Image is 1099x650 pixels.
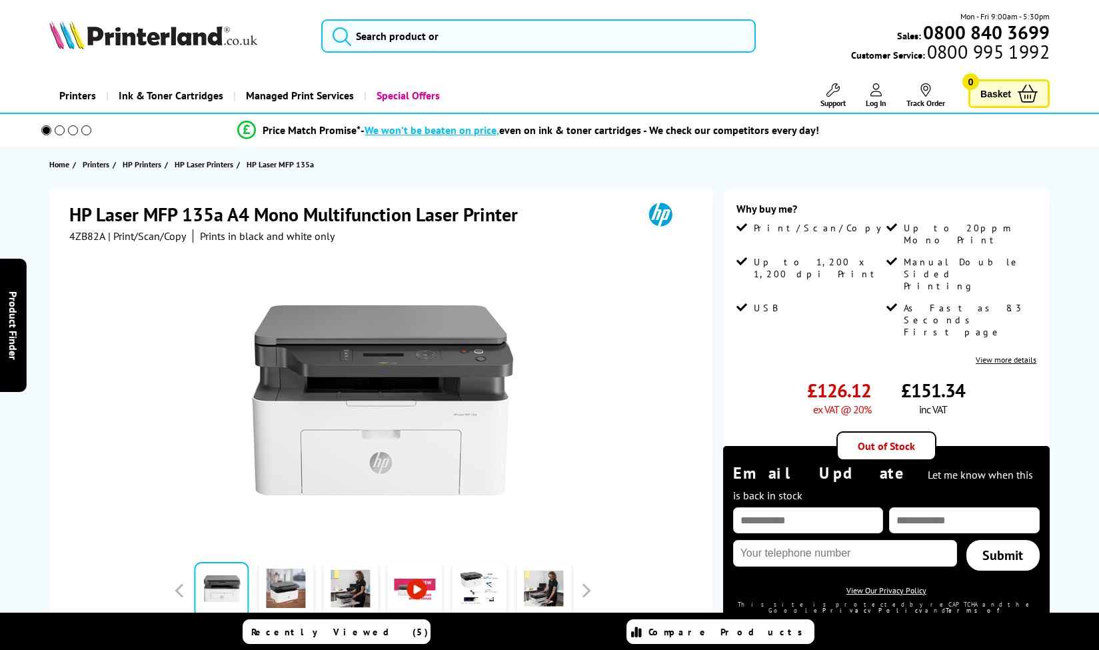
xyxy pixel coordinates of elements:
[866,98,886,108] span: Log In
[966,540,1040,571] a: Submit
[904,256,1034,292] span: Manual Double Sided Printing
[361,123,819,137] div: - even on ink & toner cartridges - We check our competitors every day!
[904,222,1034,246] span: Up to 20ppm Mono Print
[904,302,1034,338] span: As Fast as 8.3 Seconds First page
[175,157,233,171] span: HP Laser Printers
[960,10,1050,23] span: Mon - Fri 9:00am - 5:30pm
[251,626,429,638] span: Recently Viewed (5)
[175,157,237,171] a: HP Laser Printers
[123,157,165,171] a: HP Printers
[7,291,20,359] span: Product Finder
[247,157,314,171] span: HP Laser MFP 135a
[123,157,161,171] span: HP Printers
[754,222,891,234] span: Print/Scan/Copy
[754,302,777,314] span: USB
[49,157,69,171] span: Home
[813,403,871,416] span: ex VAT @ 20%
[83,157,113,171] a: Printers
[866,83,886,108] a: Log In
[365,123,499,137] span: We won’t be beaten on price,
[648,626,810,638] span: Compare Products
[108,229,186,243] span: | Print/Scan/Copy
[901,378,965,403] span: £151.34
[820,83,846,108] a: Support
[243,619,431,644] a: Recently Viewed (5)
[807,378,871,403] span: £126.12
[263,123,361,137] span: Price Match Promise*
[630,202,691,227] img: HP
[733,540,957,567] input: Your telephone number
[200,229,335,243] i: Prints in black and white only
[921,26,1050,39] a: 0800 840 3699
[247,157,317,171] a: HP Laser MFP 135a
[822,607,925,614] a: Privacy Policy
[49,157,73,171] a: Home
[83,157,109,171] span: Printers
[846,585,926,595] a: View Our Privacy Policy
[897,29,921,42] span: Sales:
[906,83,945,108] a: Track Order
[733,601,1040,619] div: This site is protected by reCAPTCHA and the Google and apply.
[49,20,257,49] img: Printerland Logo
[106,79,233,113] a: Ink & Toner Cartridges
[754,256,884,280] span: Up to 1,200 x 1,200 dpi Print
[962,73,979,90] span: 0
[626,619,814,644] a: Compare Products
[252,269,513,531] img: HP Laser MFP 135a
[733,468,1033,502] span: Let me know when this is back in stock
[919,403,947,416] span: inc VAT
[968,79,1050,108] a: Basket 0
[925,45,1050,58] span: 0800 995 1992
[736,202,1036,222] div: Why buy me?
[119,79,223,113] span: Ink & Toner Cartridges
[836,431,936,461] div: Out of Stock
[733,463,1040,504] div: Email Update
[69,229,105,243] span: 4ZB82A
[364,79,450,113] a: Special Offers
[976,355,1036,365] a: View more details
[69,202,531,227] h1: HP Laser MFP 135a A4 Mono Multifunction Laser Printer
[851,45,1050,61] span: Customer Service:
[980,85,1011,103] span: Basket
[820,98,846,108] span: Support
[49,20,305,52] a: Printerland Logo
[233,79,364,113] a: Managed Print Services
[321,19,756,53] input: Search product or
[49,79,106,113] a: Printers
[23,119,1034,142] li: modal_Promise
[923,20,1050,45] b: 0800 840 3699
